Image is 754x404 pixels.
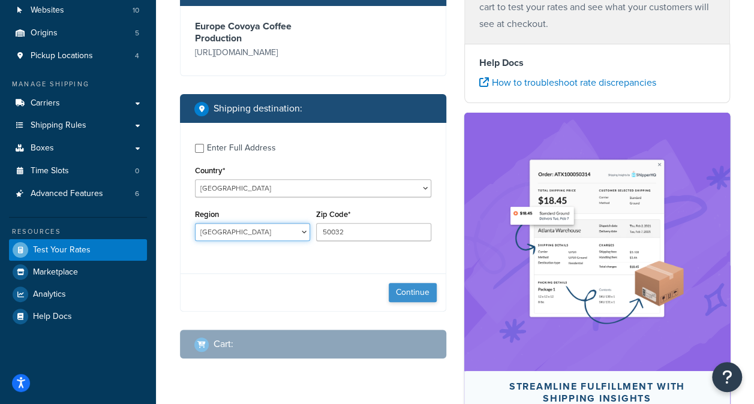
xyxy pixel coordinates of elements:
[9,114,147,137] a: Shipping Rules
[135,166,139,176] span: 0
[316,210,350,219] label: Zip Code*
[31,51,93,61] span: Pickup Locations
[31,143,54,153] span: Boxes
[9,22,147,44] li: Origins
[31,98,60,108] span: Carriers
[9,239,147,261] a: Test Your Rates
[9,137,147,159] a: Boxes
[135,189,139,199] span: 6
[31,28,58,38] span: Origins
[195,144,204,153] input: Enter Full Address
[9,79,147,89] div: Manage Shipping
[9,261,147,283] a: Marketplace
[9,227,147,237] div: Resources
[9,160,147,182] a: Time Slots0
[9,22,147,44] a: Origins5
[389,283,437,302] button: Continue
[479,76,656,89] a: How to troubleshoot rate discrepancies
[507,131,687,352] img: feature-image-si-e24932ea9b9fcd0ff835db86be1ff8d589347e8876e1638d903ea230a36726be.png
[31,120,86,131] span: Shipping Rules
[207,140,276,156] div: Enter Full Address
[712,362,742,392] button: Open Resource Center
[33,312,72,322] span: Help Docs
[9,160,147,182] li: Time Slots
[31,189,103,199] span: Advanced Features
[9,183,147,205] a: Advanced Features6
[33,245,91,255] span: Test Your Rates
[195,44,310,61] p: [URL][DOMAIN_NAME]
[479,56,716,70] h4: Help Docs
[135,51,139,61] span: 4
[214,339,233,349] h2: Cart :
[9,92,147,114] a: Carriers
[31,5,64,16] span: Websites
[195,210,219,219] label: Region
[9,306,147,327] a: Help Docs
[9,284,147,305] a: Analytics
[135,28,139,38] span: 5
[214,103,302,114] h2: Shipping destination :
[195,20,310,44] h3: Europe Covoya Coffee Production
[9,183,147,205] li: Advanced Features
[31,166,69,176] span: Time Slots
[133,5,139,16] span: 10
[33,290,66,300] span: Analytics
[195,166,225,175] label: Country*
[9,45,147,67] li: Pickup Locations
[9,45,147,67] a: Pickup Locations4
[33,267,78,278] span: Marketplace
